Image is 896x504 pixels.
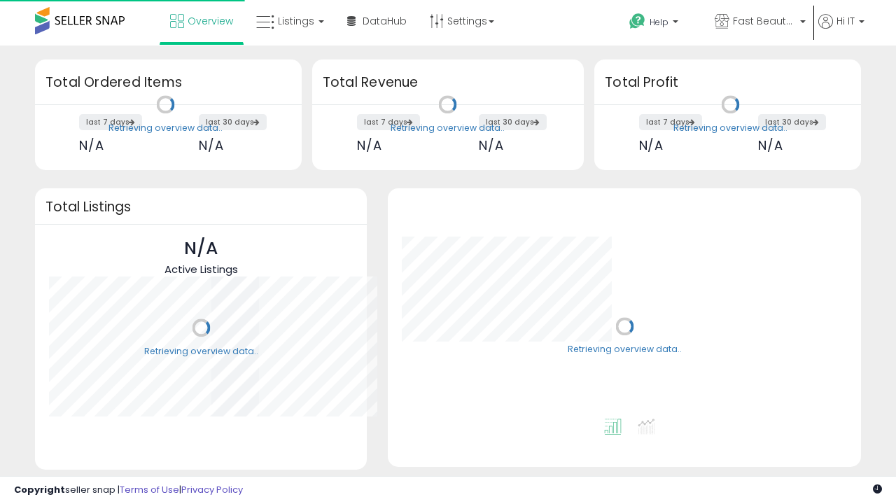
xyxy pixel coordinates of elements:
span: Overview [188,14,233,28]
div: Retrieving overview data.. [568,344,682,356]
span: Fast Beauty ([GEOGRAPHIC_DATA]) [733,14,796,28]
div: Retrieving overview data.. [144,345,258,358]
strong: Copyright [14,483,65,496]
span: Hi IT [836,14,855,28]
div: seller snap | | [14,484,243,497]
i: Get Help [629,13,646,30]
span: DataHub [363,14,407,28]
span: Listings [278,14,314,28]
a: Terms of Use [120,483,179,496]
div: Retrieving overview data.. [108,122,223,134]
div: Retrieving overview data.. [391,122,505,134]
a: Privacy Policy [181,483,243,496]
a: Help [618,2,702,45]
div: Retrieving overview data.. [673,122,787,134]
span: Help [650,16,668,28]
a: Hi IT [818,14,864,45]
